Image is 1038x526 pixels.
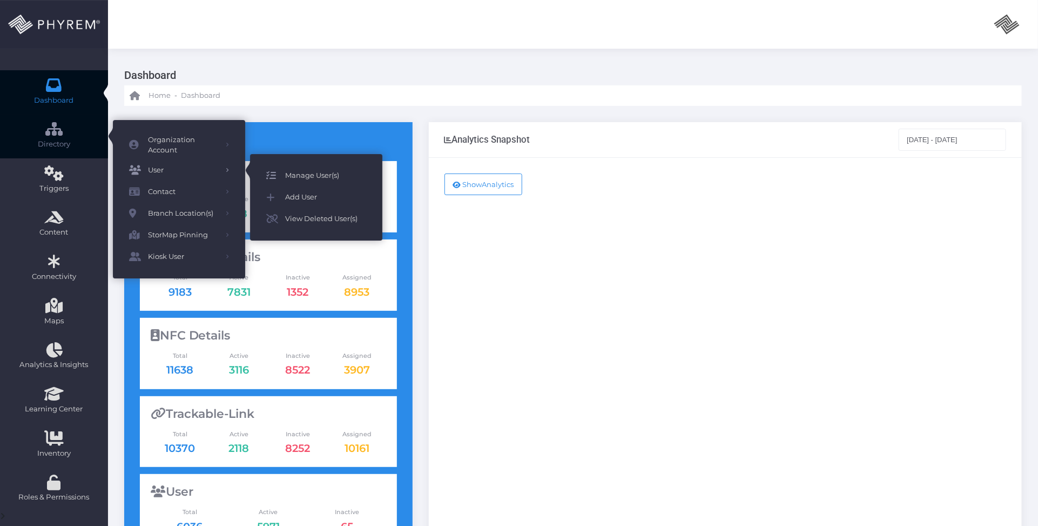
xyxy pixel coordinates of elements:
span: Roles & Permissions [7,492,101,503]
a: 1352 [287,285,309,298]
a: Dashboard [181,85,220,106]
div: Trackable-Link [151,407,387,421]
a: 3907 [344,363,370,376]
span: Manage User(s) [285,169,366,183]
span: Content [7,227,101,238]
span: Branch Location(s) [148,207,218,221]
span: Connectivity [7,271,101,282]
div: NFC Details [151,329,387,343]
span: Total [151,508,230,517]
a: 7831 [227,285,251,298]
a: Home [130,85,171,106]
span: Total [151,351,210,361]
a: 9183 [168,285,192,298]
span: Dashboard [181,90,220,101]
span: Triggers [7,183,101,194]
a: 8953 [344,285,369,298]
a: Branch Location(s) [113,203,245,224]
a: StorMap Pinning [113,224,245,246]
a: User [113,159,245,181]
span: Learning Center [7,404,101,415]
a: View Deleted User(s) [250,208,382,230]
a: Organization Account [113,131,245,159]
div: User [151,485,387,499]
a: Contact [113,181,245,203]
a: 10370 [165,442,195,455]
h3: Dashboard [124,65,1014,85]
span: Inactive [268,273,327,282]
button: ShowAnalytics [444,174,523,195]
a: 8522 [286,363,311,376]
span: Active [210,430,268,439]
span: Total [151,430,210,439]
a: 10161 [345,442,369,455]
span: Active [210,351,268,361]
span: Show [463,180,482,189]
span: Inactive [268,430,327,439]
span: Organization Account [148,135,218,156]
li: - [173,90,179,101]
span: Maps [44,316,64,327]
span: Assigned [327,430,386,439]
a: 11638 [166,363,193,376]
span: Inventory [7,448,101,459]
span: Home [149,90,171,101]
span: Inactive [268,351,327,361]
span: Kiosk User [148,250,218,264]
span: View Deleted User(s) [285,212,366,226]
span: Active [229,508,308,517]
span: Contact [148,185,218,199]
span: Add User [285,190,366,204]
a: 2118 [228,442,249,455]
span: Assigned [327,351,386,361]
span: Analytics & Insights [7,359,101,370]
span: Inactive [308,508,387,517]
a: Manage User(s) [250,165,382,187]
input: Select Date Range [899,129,1007,150]
span: StorMap Pinning [148,228,218,242]
div: QR-Code Details [151,250,387,264]
a: Kiosk User [113,246,245,268]
span: Assigned [327,273,386,282]
span: User [148,163,218,177]
span: Directory [7,139,101,150]
a: 3116 [229,363,249,376]
span: Dashboard [35,95,74,106]
a: Add User [250,187,382,208]
a: 8252 [286,442,311,455]
div: Analytics Snapshot [444,134,530,145]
